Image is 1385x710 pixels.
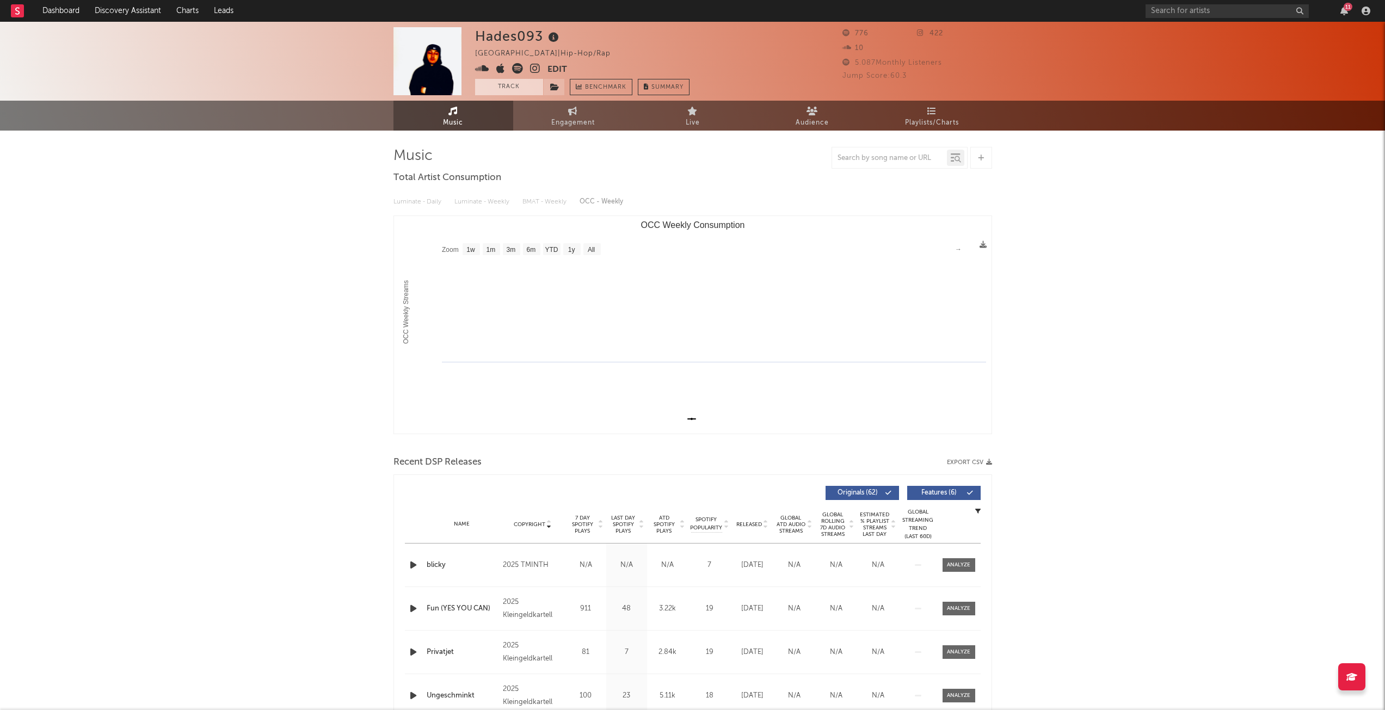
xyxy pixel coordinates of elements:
[691,560,729,571] div: 7
[503,559,562,572] div: 2025 TMINTH
[466,246,475,254] text: 1w
[427,603,498,614] a: Fun (YES YOU CAN)
[514,521,545,528] span: Copyright
[776,647,812,658] div: N/A
[753,101,872,131] a: Audience
[503,639,562,665] div: 2025 Kleingeldkartell
[650,603,685,614] div: 3.22k
[402,280,410,344] text: OCC Weekly Streams
[394,216,992,434] svg: OCC Weekly Consumption
[902,508,934,541] div: Global Streaming Trend (Last 60D)
[776,560,812,571] div: N/A
[776,603,812,614] div: N/A
[907,486,981,500] button: Features(6)
[547,63,567,77] button: Edit
[475,47,623,60] div: [GEOGRAPHIC_DATA] | Hip-Hop/Rap
[690,516,722,532] span: Spotify Popularity
[393,101,513,131] a: Music
[568,515,597,534] span: 7 Day Spotify Plays
[1146,4,1309,18] input: Search for artists
[443,116,463,129] span: Music
[734,647,771,658] div: [DATE]
[905,116,959,129] span: Playlists/Charts
[818,647,854,658] div: N/A
[917,30,943,37] span: 422
[393,456,482,469] span: Recent DSP Releases
[585,81,626,94] span: Benchmark
[650,690,685,701] div: 5.11k
[796,116,829,129] span: Audience
[633,101,753,131] a: Live
[860,603,896,614] div: N/A
[650,647,685,658] div: 2.84k
[1340,7,1348,15] button: 11
[860,690,896,701] div: N/A
[486,246,495,254] text: 1m
[776,690,812,701] div: N/A
[860,560,896,571] div: N/A
[638,79,690,95] button: Summary
[734,560,771,571] div: [DATE]
[734,690,771,701] div: [DATE]
[818,511,848,538] span: Global Rolling 7D Audio Streams
[776,515,806,534] span: Global ATD Audio Streams
[691,647,729,658] div: 19
[506,246,515,254] text: 3m
[955,245,962,253] text: →
[587,246,594,254] text: All
[503,683,562,709] div: 2025 Kleingeldkartell
[691,603,729,614] div: 19
[442,246,459,254] text: Zoom
[545,246,558,254] text: YTD
[475,79,543,95] button: Track
[526,246,535,254] text: 6m
[513,101,633,131] a: Engagement
[860,647,896,658] div: N/A
[609,647,644,658] div: 7
[842,72,907,79] span: Jump Score: 60.3
[650,515,679,534] span: ATD Spotify Plays
[609,603,644,614] div: 48
[818,560,854,571] div: N/A
[568,690,604,701] div: 100
[475,27,562,45] div: Hades093
[818,603,854,614] div: N/A
[427,520,498,528] div: Name
[736,521,762,528] span: Released
[568,246,575,254] text: 1y
[691,690,729,701] div: 18
[826,486,899,500] button: Originals(62)
[427,647,498,658] a: Privatjet
[860,511,890,538] span: Estimated % Playlist Streams Last Day
[818,690,854,701] div: N/A
[609,560,644,571] div: N/A
[1344,3,1352,11] div: 11
[568,647,604,658] div: 81
[570,79,632,95] a: Benchmark
[651,84,684,90] span: Summary
[842,30,869,37] span: 776
[427,690,498,701] a: Ungeschminkt
[609,690,644,701] div: 23
[568,603,604,614] div: 911
[503,596,562,622] div: 2025 Kleingeldkartell
[842,45,864,52] span: 10
[833,490,883,496] span: Originals ( 62 )
[393,171,501,184] span: Total Artist Consumption
[641,220,744,230] text: OCC Weekly Consumption
[609,515,638,534] span: Last Day Spotify Plays
[914,490,964,496] span: Features ( 6 )
[842,59,942,66] span: 5.087 Monthly Listeners
[734,603,771,614] div: [DATE]
[650,560,685,571] div: N/A
[427,560,498,571] a: blicky
[947,459,992,466] button: Export CSV
[832,154,947,163] input: Search by song name or URL
[551,116,595,129] span: Engagement
[686,116,700,129] span: Live
[568,560,604,571] div: N/A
